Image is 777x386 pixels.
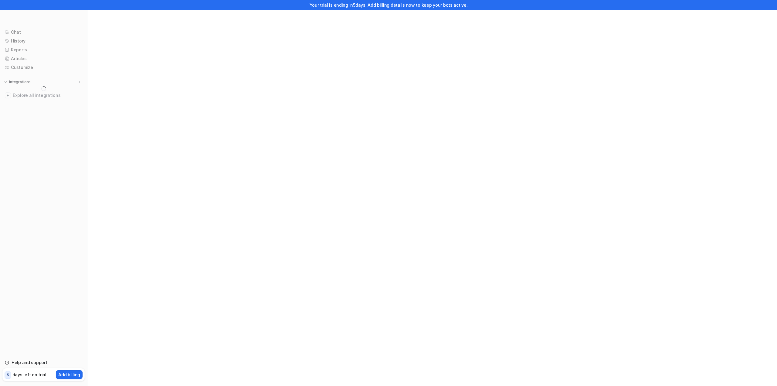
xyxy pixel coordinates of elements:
[2,28,85,36] a: Chat
[5,92,11,98] img: explore all integrations
[2,46,85,54] a: Reports
[2,54,85,63] a: Articles
[12,371,46,378] p: days left on trial
[13,91,82,100] span: Explore all integrations
[2,79,32,85] button: Integrations
[2,91,85,100] a: Explore all integrations
[2,37,85,45] a: History
[368,2,405,8] a: Add billing details
[58,371,80,378] p: Add billing
[56,370,83,379] button: Add billing
[77,80,81,84] img: menu_add.svg
[9,80,31,84] p: Integrations
[7,372,9,378] p: 5
[2,358,85,367] a: Help and support
[4,80,8,84] img: expand menu
[2,63,85,72] a: Customize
